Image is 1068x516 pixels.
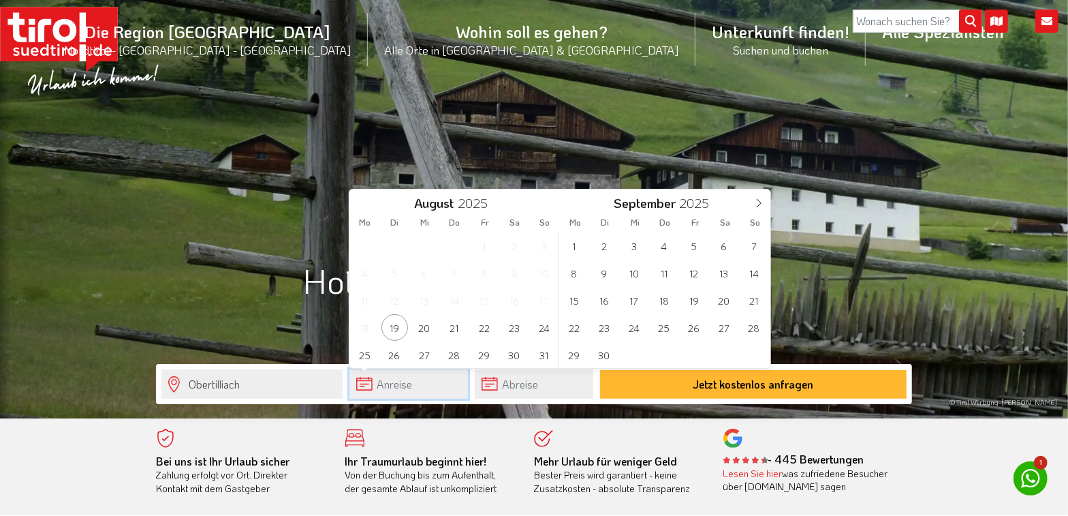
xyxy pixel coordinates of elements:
[561,287,587,314] span: September 15, 2025
[591,342,617,368] span: September 30, 2025
[501,232,527,259] span: August 2, 2025
[710,260,737,286] span: September 13, 2025
[621,260,647,286] span: September 10, 2025
[501,287,527,314] span: August 16, 2025
[156,454,289,468] b: Bei uns ist Ihr Urlaub sicher
[531,260,557,286] span: August 10, 2025
[351,260,378,286] span: August 4, 2025
[723,467,892,494] div: was zufriedene Besucher über [DOMAIN_NAME] sagen
[349,369,468,399] input: Anreise
[345,454,487,468] b: Ihr Traumurlaub beginnt hier!
[531,287,557,314] span: August 17, 2025
[591,287,617,314] span: September 16, 2025
[501,342,527,368] span: August 30, 2025
[680,287,707,314] span: September 19, 2025
[379,218,409,227] span: Di
[531,232,557,259] span: August 3, 2025
[381,342,408,368] span: August 26, 2025
[411,314,438,341] span: August 20, 2025
[381,287,408,314] span: August 12, 2025
[500,218,530,227] span: Sa
[351,314,378,341] span: August 18, 2025
[853,10,982,33] input: Wonach suchen Sie?
[740,314,767,341] span: September 28, 2025
[710,232,737,259] span: September 6, 2025
[866,6,1020,57] a: Alle Spezialisten
[650,232,677,259] span: September 4, 2025
[156,262,912,337] h1: Hotels und Ferienwohnungen in [GEOGRAPHIC_DATA]
[409,218,439,227] span: Mi
[740,260,767,286] span: September 14, 2025
[620,218,650,227] span: Mi
[471,287,497,314] span: August 15, 2025
[156,455,325,496] div: Zahlung erfolgt vor Ort. Direkter Kontakt mit dem Gastgeber
[64,42,351,57] small: Nordtirol - [GEOGRAPHIC_DATA] - [GEOGRAPHIC_DATA]
[710,287,737,314] span: September 20, 2025
[591,232,617,259] span: September 2, 2025
[614,197,676,210] span: September
[621,232,647,259] span: September 3, 2025
[531,314,557,341] span: August 24, 2025
[414,197,454,210] span: August
[680,218,710,227] span: Fr
[590,218,620,227] span: Di
[440,218,470,227] span: Do
[441,287,468,314] span: August 14, 2025
[591,260,617,286] span: September 9, 2025
[351,287,378,314] span: August 11, 2025
[740,232,767,259] span: September 7, 2025
[985,10,1008,33] i: Karte öffnen
[650,287,677,314] span: September 18, 2025
[349,218,379,227] span: Mo
[441,314,468,341] span: August 21, 2025
[710,314,737,341] span: September 27, 2025
[470,218,500,227] span: Fr
[475,369,593,399] input: Abreise
[351,342,378,368] span: August 25, 2025
[1014,461,1048,496] a: 1
[441,342,468,368] span: August 28, 2025
[621,314,647,341] span: September 24, 2025
[368,6,695,72] a: Wohin soll es gehen?Alle Orte in [GEOGRAPHIC_DATA] & [GEOGRAPHIC_DATA]
[561,260,587,286] span: September 8, 2025
[345,455,514,496] div: Von der Buchung bis zum Aufenthalt, der gesamte Ablauf ist unkompliziert
[680,232,707,259] span: September 5, 2025
[710,218,740,227] span: Sa
[650,218,680,227] span: Do
[740,287,767,314] span: September 21, 2025
[676,194,721,211] input: Year
[411,260,438,286] span: August 6, 2025
[695,6,866,72] a: Unterkunft finden!Suchen und buchen
[501,314,527,341] span: August 23, 2025
[600,370,907,399] button: Jetzt kostenlos anfragen
[621,287,647,314] span: September 17, 2025
[680,260,707,286] span: September 12, 2025
[411,287,438,314] span: August 13, 2025
[471,260,497,286] span: August 8, 2025
[680,314,707,341] span: September 26, 2025
[48,6,368,72] a: Die Region [GEOGRAPHIC_DATA]Nordtirol - [GEOGRAPHIC_DATA] - [GEOGRAPHIC_DATA]
[560,218,590,227] span: Mo
[531,342,557,368] span: August 31, 2025
[1034,456,1048,470] span: 1
[561,342,587,368] span: September 29, 2025
[534,454,677,468] b: Mehr Urlaub für weniger Geld
[561,314,587,341] span: September 22, 2025
[561,232,587,259] span: September 1, 2025
[650,314,677,341] span: September 25, 2025
[712,42,849,57] small: Suchen und buchen
[454,194,499,211] input: Year
[530,218,560,227] span: So
[501,260,527,286] span: August 9, 2025
[384,42,679,57] small: Alle Orte in [GEOGRAPHIC_DATA] & [GEOGRAPHIC_DATA]
[723,467,783,480] a: Lesen Sie hier
[471,314,497,341] span: August 22, 2025
[381,260,408,286] span: August 5, 2025
[740,218,770,227] span: So
[381,314,408,341] span: August 19, 2025
[1035,10,1058,33] i: Kontakt
[161,369,343,399] input: Wo soll's hingehen?
[723,452,864,466] b: - 445 Bewertungen
[650,260,677,286] span: September 11, 2025
[411,342,438,368] span: August 27, 2025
